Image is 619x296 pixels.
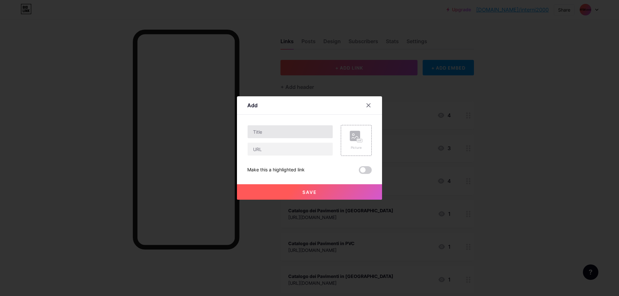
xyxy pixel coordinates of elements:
[248,143,333,156] input: URL
[302,189,317,195] span: Save
[237,184,382,200] button: Save
[248,125,333,138] input: Title
[350,145,363,150] div: Picture
[247,101,258,109] div: Add
[247,166,305,174] div: Make this a highlighted link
